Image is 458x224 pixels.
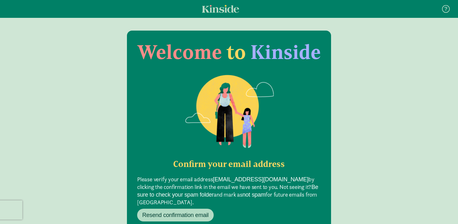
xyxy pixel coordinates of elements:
[202,5,239,13] a: Kinside
[213,176,304,183] b: [EMAIL_ADDRESS][DOMAIN_NAME]
[250,40,321,64] span: Kinside
[137,40,222,64] span: Welcome
[137,209,211,221] button: Resend confirmation email
[137,176,321,206] p: Please verify your email address by clicking the confirmation link in the email we have sent to y...
[239,191,261,198] b: not spam
[226,40,246,64] span: to
[137,159,321,169] h2: Confirm your email address
[142,211,205,219] span: Resend confirmation email
[137,183,318,198] b: Be sure to check your spam folder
